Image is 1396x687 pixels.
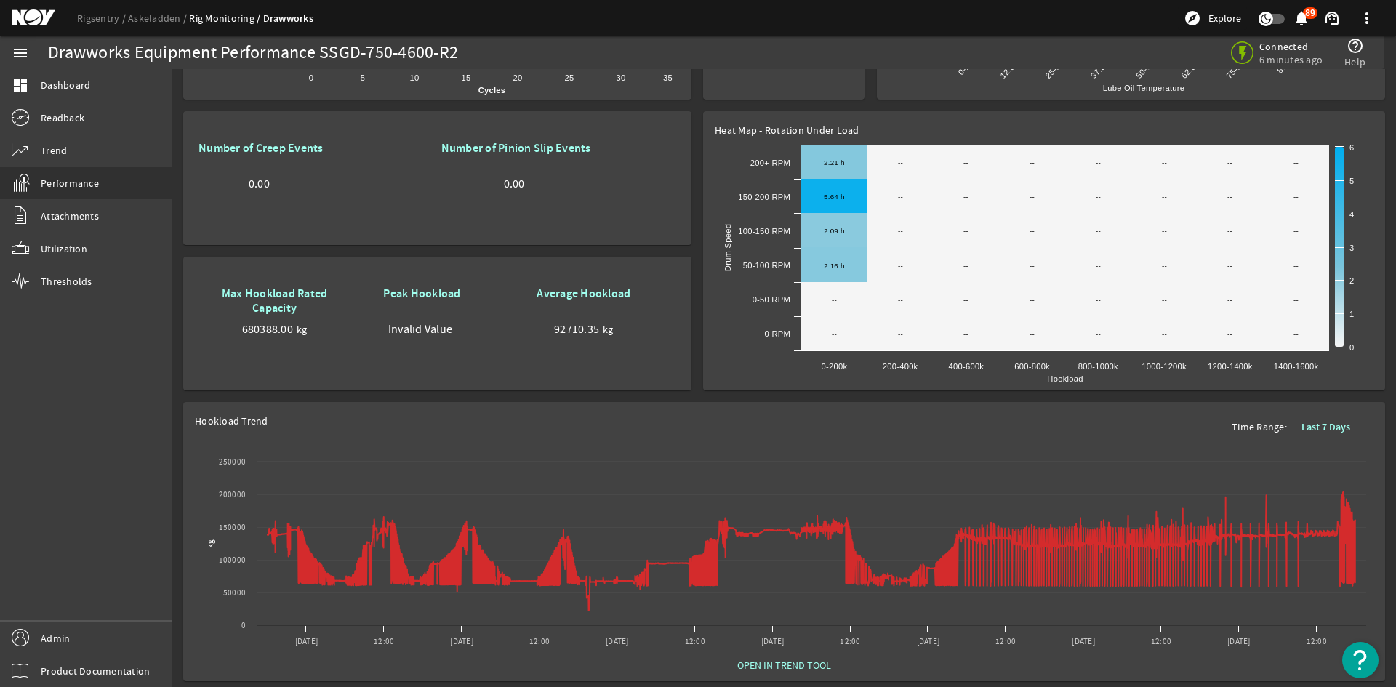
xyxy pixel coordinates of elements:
[1096,158,1101,166] text: --
[242,322,293,337] span: 680388.00
[1227,193,1232,201] text: --
[222,286,328,316] b: Max Hookload Rated Capacity
[1293,11,1309,26] button: 89
[1227,330,1232,338] text: --
[1347,37,1364,55] mat-icon: help_outline
[1030,330,1035,338] text: --
[738,193,790,201] text: 150-200 RPM
[898,330,903,338] text: --
[603,322,614,337] span: kg
[750,158,790,167] text: 200+ RPM
[1323,9,1341,27] mat-icon: support_agent
[832,330,837,338] text: --
[898,158,903,166] text: --
[1293,193,1299,201] text: --
[41,78,90,92] span: Dashboard
[1293,262,1299,270] text: --
[450,636,473,647] text: [DATE]
[1096,193,1101,201] text: --
[554,322,599,337] span: 92710.35
[949,362,984,371] text: 400-600k
[223,587,246,598] text: 50000
[685,636,705,647] text: 12:00
[1208,11,1241,25] span: Explore
[963,158,968,166] text: --
[383,286,460,301] b: Peak Hookload
[12,76,29,94] mat-icon: dashboard
[963,193,968,201] text: --
[743,261,790,270] text: 50-100 RPM
[537,286,630,301] b: Average Hookload
[309,73,313,82] text: 0
[462,73,471,82] text: 15
[1184,9,1201,27] mat-icon: explore
[737,658,831,672] span: OPEN IN TREND TOOL
[1096,262,1101,270] text: --
[195,414,268,440] span: Hookload Trend
[1307,636,1327,647] text: 12:00
[1342,642,1379,678] button: Open Resource Center
[41,664,150,678] span: Product Documentation
[478,86,506,95] text: Cycles
[898,227,903,235] text: --
[41,274,92,289] span: Thresholds
[1142,362,1187,371] text: 1000-1200k
[963,262,968,270] text: --
[1344,55,1365,69] span: Help
[219,555,246,566] text: 100000
[249,177,270,191] span: 0.00
[1293,158,1299,166] text: --
[41,631,70,646] span: Admin
[917,636,940,647] text: [DATE]
[1014,362,1050,371] text: 600-800k
[824,193,845,201] text: 5.64 h
[189,12,262,25] a: Rig Monitoring
[1227,296,1232,304] text: --
[1290,414,1362,440] button: Last 7 Days
[388,322,452,337] span: Invalid Value
[824,158,845,166] text: 2.21 h
[1178,7,1247,30] button: Explore
[1162,158,1167,166] text: --
[1162,262,1167,270] text: --
[41,111,84,125] span: Readback
[361,73,365,82] text: 5
[219,489,246,500] text: 200000
[1162,296,1167,304] text: --
[1274,362,1319,371] text: 1400-1600k
[12,44,29,62] mat-icon: menu
[663,73,673,82] text: 35
[1227,227,1232,235] text: --
[840,636,860,647] text: 12:00
[297,322,308,337] span: kg
[1349,177,1354,185] text: 5
[963,296,968,304] text: --
[898,193,903,201] text: --
[205,539,216,548] text: kg
[1151,636,1171,647] text: 12:00
[1293,9,1310,27] mat-icon: notifications
[41,209,99,223] span: Attachments
[1208,362,1253,371] text: 1200-1400k
[1072,636,1095,647] text: [DATE]
[1349,343,1354,352] text: 0
[1096,296,1101,304] text: --
[1227,158,1232,166] text: --
[715,124,859,137] span: Heat Map - Rotation Under Load
[753,295,790,304] text: 0-50 RPM
[1030,158,1035,166] text: --
[898,262,903,270] text: --
[1301,420,1350,434] b: Last 7 Days
[824,262,845,270] text: 2.16 h
[441,140,591,156] b: Number of Pinion Slip Events
[726,652,843,678] button: OPEN IN TREND TOOL
[1349,276,1354,285] text: 2
[128,12,189,25] a: Askeladden
[765,329,790,338] text: 0 RPM
[617,73,626,82] text: 30
[1162,193,1167,201] text: --
[1030,193,1035,201] text: --
[1103,84,1184,92] text: Lube Oil Temperature
[1259,40,1323,53] span: Connected
[374,636,394,647] text: 12:00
